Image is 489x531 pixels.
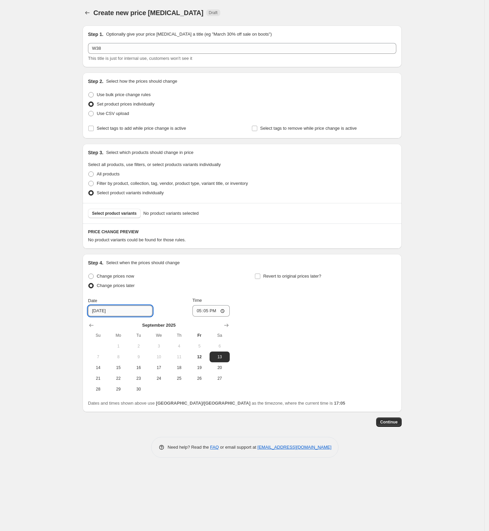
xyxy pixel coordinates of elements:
[131,343,146,349] span: 2
[108,352,128,362] button: Monday September 8 2025
[149,341,169,352] button: Wednesday September 3 2025
[189,362,210,373] button: Friday September 19 2025
[91,376,105,381] span: 21
[151,365,166,370] span: 17
[88,162,221,167] span: Select all products, use filters, or select products variants individually
[83,8,92,17] button: Price change jobs
[129,341,149,352] button: Tuesday September 2 2025
[222,321,231,330] button: Show next month, October 2025
[156,401,250,406] b: [GEOGRAPHIC_DATA]/[GEOGRAPHIC_DATA]
[91,386,105,392] span: 28
[151,333,166,338] span: We
[334,401,345,406] b: 17:05
[129,373,149,384] button: Tuesday September 23 2025
[131,333,146,338] span: Tu
[212,376,227,381] span: 27
[210,341,230,352] button: Saturday September 6 2025
[192,343,207,349] span: 5
[97,101,154,107] span: Set product prices individually
[258,445,331,450] a: [EMAIL_ADDRESS][DOMAIN_NAME]
[212,365,227,370] span: 20
[192,376,207,381] span: 26
[192,365,207,370] span: 19
[97,283,135,288] span: Change prices later
[88,56,192,61] span: This title is just for internal use, customers won't see it
[97,92,150,97] span: Use bulk price change rules
[210,362,230,373] button: Saturday September 20 2025
[97,126,186,131] span: Select tags to add while price change is active
[149,362,169,373] button: Wednesday September 17 2025
[129,330,149,341] th: Tuesday
[172,343,186,349] span: 4
[172,333,186,338] span: Th
[131,386,146,392] span: 30
[189,330,210,341] th: Friday
[88,330,108,341] th: Sunday
[151,343,166,349] span: 3
[88,31,103,38] h2: Step 1.
[169,341,189,352] button: Thursday September 4 2025
[192,298,202,303] span: Time
[192,354,207,360] span: 12
[88,298,97,303] span: Date
[108,341,128,352] button: Monday September 1 2025
[88,78,103,85] h2: Step 2.
[88,384,108,395] button: Sunday September 28 2025
[111,386,126,392] span: 29
[189,373,210,384] button: Friday September 26 2025
[91,333,105,338] span: Su
[172,365,186,370] span: 18
[108,330,128,341] th: Monday
[108,373,128,384] button: Monday September 22 2025
[88,149,103,156] h2: Step 3.
[143,210,199,217] span: No product variants selected
[149,373,169,384] button: Wednesday September 24 2025
[88,43,396,54] input: 30% off holiday sale
[149,352,169,362] button: Wednesday September 10 2025
[192,305,230,317] input: 12:00
[88,305,152,316] input: 9/12/2025
[111,333,126,338] span: Mo
[192,333,207,338] span: Fr
[129,384,149,395] button: Tuesday September 30 2025
[168,445,210,450] span: Need help? Read the
[88,362,108,373] button: Sunday September 14 2025
[129,362,149,373] button: Tuesday September 16 2025
[97,274,134,279] span: Change prices now
[210,373,230,384] button: Saturday September 27 2025
[108,362,128,373] button: Monday September 15 2025
[88,401,345,406] span: Dates and times shown above use as the timezone, where the current time is
[212,333,227,338] span: Sa
[88,209,141,218] button: Select product variants
[169,362,189,373] button: Thursday September 18 2025
[172,376,186,381] span: 25
[106,259,180,266] p: Select when the prices should change
[131,365,146,370] span: 16
[212,343,227,349] span: 6
[92,211,137,216] span: Select product variants
[263,274,321,279] span: Revert to original prices later?
[189,352,210,362] button: Today Friday September 12 2025
[88,352,108,362] button: Sunday September 7 2025
[169,373,189,384] button: Thursday September 25 2025
[106,31,272,38] p: Optionally give your price [MEDICAL_DATA] a title (eg "March 30% off sale on boots")
[210,330,230,341] th: Saturday
[97,171,120,176] span: All products
[209,10,218,15] span: Draft
[91,354,105,360] span: 7
[131,354,146,360] span: 9
[106,149,193,156] p: Select which products should change in price
[91,365,105,370] span: 14
[93,9,204,16] span: Create new price [MEDICAL_DATA]
[149,330,169,341] th: Wednesday
[210,352,230,362] button: Saturday September 13 2025
[189,341,210,352] button: Friday September 5 2025
[87,321,96,330] button: Show previous month, August 2025
[129,352,149,362] button: Tuesday September 9 2025
[169,330,189,341] th: Thursday
[151,376,166,381] span: 24
[219,445,258,450] span: or email support at
[376,417,402,427] button: Continue
[380,419,398,425] span: Continue
[172,354,186,360] span: 11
